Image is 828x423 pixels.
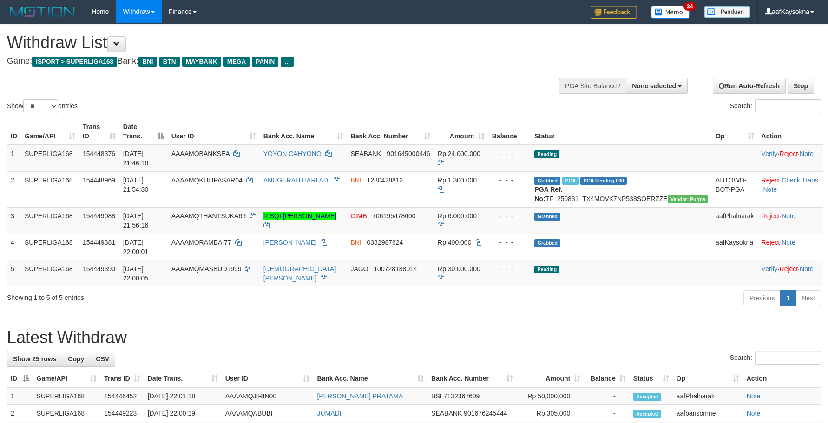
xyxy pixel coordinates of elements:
[762,265,778,273] a: Verify
[517,370,584,387] th: Amount: activate to sort column ascending
[351,176,361,184] span: BNI
[263,150,322,157] a: YOYON CAHYONO
[119,118,168,145] th: Date Trans.: activate to sort column descending
[431,410,462,417] span: SEABANK
[33,370,101,387] th: Game/API: activate to sort column ascending
[159,57,180,67] span: BTN
[7,99,78,113] label: Show entries
[464,410,507,417] span: Copy 901676245444 to clipboard
[367,176,403,184] span: Copy 1280428812 to clipboard
[562,177,578,185] span: Marked by aafchhiseyha
[492,238,527,247] div: - - -
[673,405,743,422] td: aafbansomne
[83,150,115,157] span: 154448376
[668,195,708,203] span: Vendor URL: https://trx4.1velocity.biz
[222,405,314,422] td: AAAAMQABUBI
[712,118,758,145] th: Op: activate to sort column ascending
[171,239,231,246] span: AAAAMQRAMBAI77
[7,289,338,302] div: Showing 1 to 5 of 5 entries
[7,328,821,347] h1: Latest Withdraw
[33,405,101,422] td: SUPERLIGA168
[21,118,79,145] th: Game/API: activate to sort column ascending
[584,370,629,387] th: Balance: activate to sort column ascending
[317,392,403,400] a: [PERSON_NAME] PRATAMA
[223,57,250,67] span: MEGA
[758,260,823,286] td: · ·
[431,392,442,400] span: BSI
[263,176,330,184] a: ANUGERAH HARI ADI
[7,57,543,66] h4: Game: Bank:
[780,290,796,306] a: 1
[33,387,101,405] td: SUPERLIGA168
[351,265,368,273] span: JAGO
[351,239,361,246] span: BNI
[782,239,795,246] a: Note
[83,239,115,246] span: 154449381
[83,212,115,220] span: 154449088
[263,212,336,220] a: RISQI [PERSON_NAME]
[7,351,62,367] a: Show 25 rows
[633,410,661,418] span: Accepted
[673,387,743,405] td: aafPhalnarak
[7,207,21,234] td: 3
[534,239,560,247] span: Grabbed
[123,176,149,193] span: [DATE] 21:54:30
[100,405,144,422] td: 154449223
[138,57,157,67] span: BNI
[7,5,78,19] img: MOTION_logo.png
[780,265,798,273] a: Reject
[492,211,527,221] div: - - -
[263,265,336,282] a: [DEMOGRAPHIC_DATA][PERSON_NAME]
[559,78,626,94] div: PGA Site Balance /
[21,260,79,286] td: SUPERLIGA168
[171,150,230,157] span: AAAAMQBANKSEA
[367,239,403,246] span: Copy 0382987624 to clipboard
[795,290,821,306] a: Next
[144,370,222,387] th: Date Trans.: activate to sort column ascending
[123,150,149,167] span: [DATE] 21:46:18
[123,212,149,229] span: [DATE] 21:56:16
[712,171,758,207] td: AUTOWD-BOT-PGA
[630,370,673,387] th: Status: activate to sort column ascending
[534,266,559,273] span: Pending
[758,118,823,145] th: Action
[90,351,115,367] a: CSV
[21,171,79,207] td: SUPERLIGA168
[755,99,821,113] input: Search:
[317,410,341,417] a: JUMADI
[21,145,79,172] td: SUPERLIGA168
[584,387,629,405] td: -
[68,355,84,363] span: Copy
[743,370,821,387] th: Action
[7,118,21,145] th: ID
[13,355,56,363] span: Show 25 rows
[534,186,562,202] b: PGA Ref. No:
[758,207,823,234] td: ·
[96,355,109,363] span: CSV
[704,6,750,18] img: panduan.png
[21,207,79,234] td: SUPERLIGA168
[263,239,317,246] a: [PERSON_NAME]
[260,118,347,145] th: Bank Acc. Name: activate to sort column ascending
[7,234,21,260] td: 4
[182,57,221,67] span: MAYBANK
[580,177,627,185] span: PGA Pending
[7,387,33,405] td: 1
[123,265,149,282] span: [DATE] 22:00:05
[123,239,149,255] span: [DATE] 22:00:01
[100,370,144,387] th: Trans ID: activate to sort column ascending
[584,405,629,422] td: -
[780,150,798,157] a: Reject
[788,78,814,94] a: Stop
[7,33,543,52] h1: Withdraw List
[712,207,758,234] td: aafPhalnarak
[144,387,222,405] td: [DATE] 22:01:18
[351,150,381,157] span: SEABANK
[800,265,814,273] a: Note
[32,57,117,67] span: ISPORT > SUPERLIGA168
[747,392,761,400] a: Note
[438,176,477,184] span: Rp 1.300.000
[79,118,119,145] th: Trans ID: activate to sort column ascending
[531,118,712,145] th: Status
[7,260,21,286] td: 5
